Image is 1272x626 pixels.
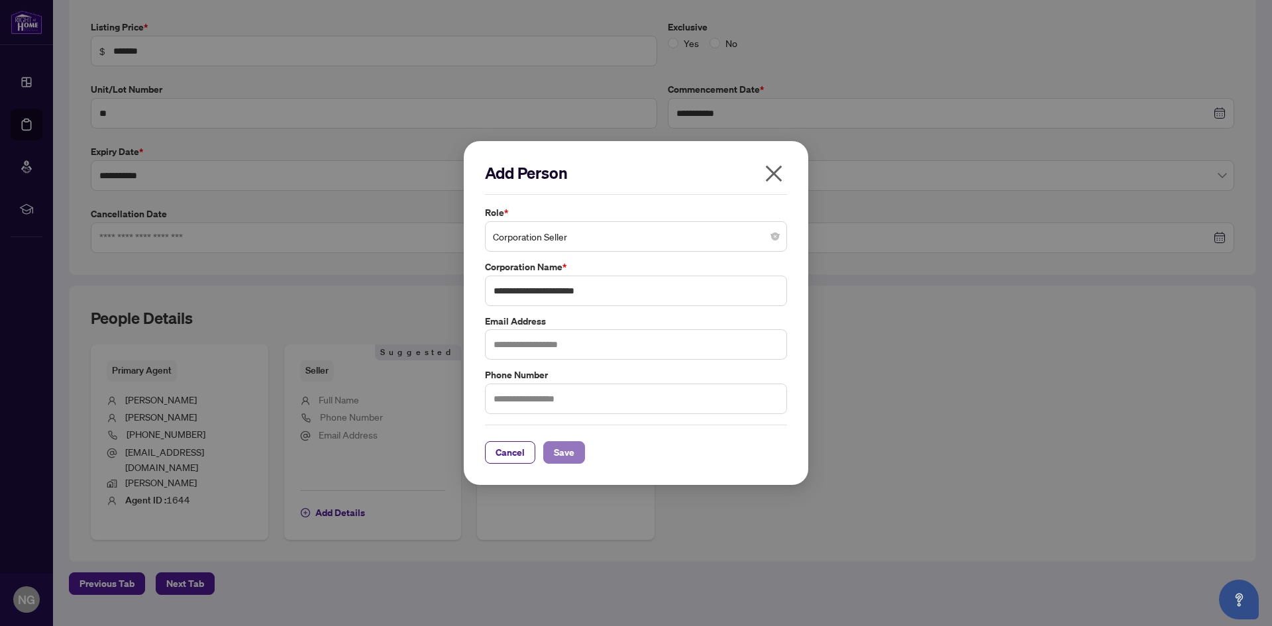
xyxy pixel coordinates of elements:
span: Cancel [496,442,525,463]
button: Save [543,441,585,464]
label: Email Address [485,314,787,329]
span: close [763,163,784,184]
span: close-circle [771,233,779,240]
label: Corporation Name [485,260,787,274]
button: Open asap [1219,580,1259,619]
h2: Add Person [485,162,787,183]
span: Corporation Seller [493,224,779,249]
span: Save [554,442,574,463]
label: Role [485,205,787,220]
label: Phone Number [485,368,787,382]
button: Cancel [485,441,535,464]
